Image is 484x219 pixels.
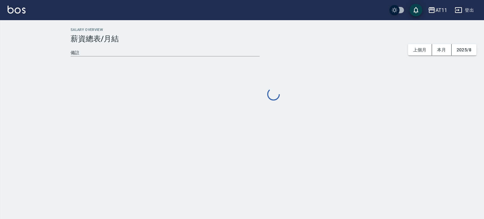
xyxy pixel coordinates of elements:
[71,34,476,43] h3: 薪資總表/月結
[452,44,476,56] button: 2025/8
[452,4,476,16] button: 登出
[435,6,447,14] div: AT11
[8,6,26,14] img: Logo
[432,44,452,56] button: 本月
[410,4,422,16] button: save
[425,4,450,17] button: AT11
[408,44,432,56] button: 上個月
[71,28,476,32] h2: Salary Overview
